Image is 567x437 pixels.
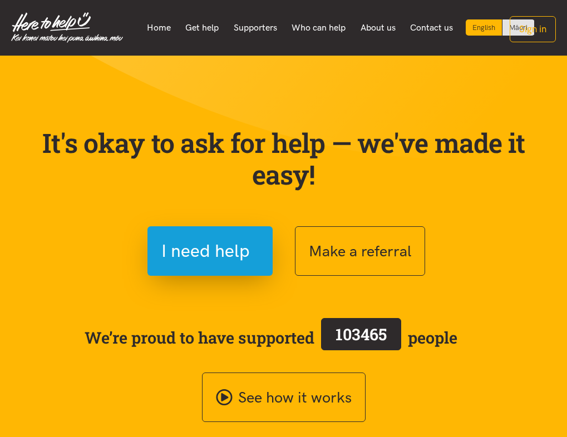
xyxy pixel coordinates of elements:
a: See how it works [202,373,366,422]
button: Make a referral [295,226,425,276]
a: Contact us [403,16,461,39]
p: It's okay to ask for help — we've made it easy! [28,127,540,191]
a: Switch to Te Reo Māori [502,19,534,36]
div: Current language [466,19,502,36]
a: Get help [178,16,226,39]
a: About us [353,16,403,39]
a: Who can help [284,16,353,39]
a: Home [139,16,178,39]
span: 103465 [336,324,387,345]
div: Language toggle [466,19,535,36]
button: Sign in [510,16,556,42]
span: We’re proud to have supported people [85,316,457,359]
a: Supporters [226,16,284,39]
img: Home [11,12,123,43]
button: I need help [147,226,273,276]
span: I need help [161,237,250,265]
a: 103465 [314,316,408,359]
